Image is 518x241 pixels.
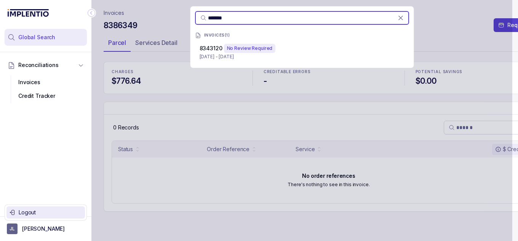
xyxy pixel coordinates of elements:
div: Invoices [11,75,81,89]
span: 8343120 [200,45,222,51]
p: INVOICES ( 1 ) [204,33,230,38]
p: Logout [19,209,82,216]
div: Reconciliations [5,74,87,105]
span: User initials [7,223,18,234]
button: Reconciliations [5,57,87,73]
div: No Review Required [224,44,276,53]
span: Global Search [18,34,55,41]
button: User initials[PERSON_NAME] [7,223,85,234]
p: [DATE] - [DATE] [200,53,404,61]
p: [PERSON_NAME] [22,225,65,233]
span: Reconciliations [18,61,59,69]
div: Credit Tracker [11,89,81,103]
div: Collapse Icon [87,8,96,18]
